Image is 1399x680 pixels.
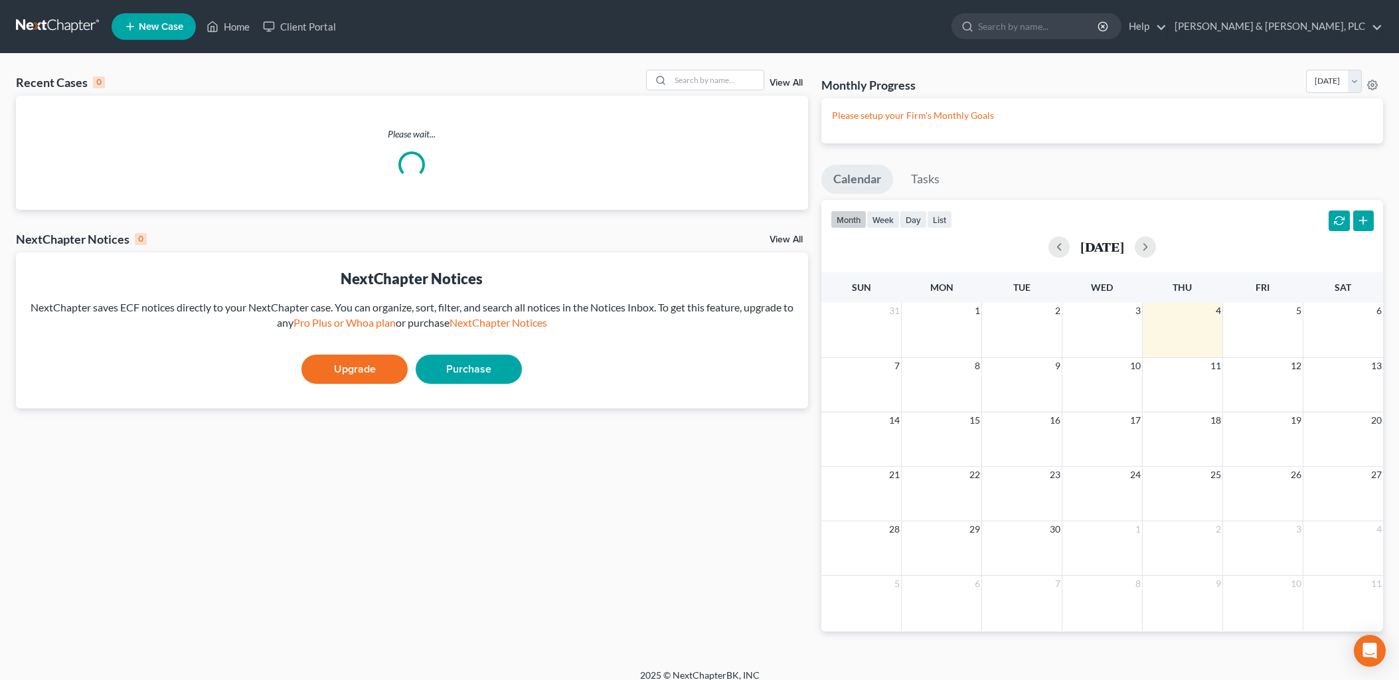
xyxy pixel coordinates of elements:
[1054,358,1062,374] span: 9
[1295,303,1303,319] span: 5
[852,282,871,293] span: Sun
[973,358,981,374] span: 8
[1134,303,1142,319] span: 3
[821,77,916,93] h3: Monthly Progress
[450,316,547,329] a: NextChapter Notices
[968,412,981,428] span: 15
[1256,282,1270,293] span: Fri
[1134,576,1142,592] span: 8
[893,358,901,374] span: 7
[888,521,901,537] span: 28
[888,303,901,319] span: 31
[1129,467,1142,483] span: 24
[671,70,764,90] input: Search by name...
[1375,303,1383,319] span: 6
[1080,240,1124,254] h2: [DATE]
[135,233,147,245] div: 0
[900,211,927,228] button: day
[16,74,105,90] div: Recent Cases
[832,109,1372,122] p: Please setup your Firm's Monthly Goals
[1370,467,1383,483] span: 27
[16,127,808,141] p: Please wait...
[1214,521,1222,537] span: 2
[1370,358,1383,374] span: 13
[1289,412,1303,428] span: 19
[888,467,901,483] span: 21
[139,22,183,32] span: New Case
[888,412,901,428] span: 14
[200,15,256,39] a: Home
[770,235,803,244] a: View All
[866,211,900,228] button: week
[1048,412,1062,428] span: 16
[1289,358,1303,374] span: 12
[1122,15,1167,39] a: Help
[416,355,522,384] a: Purchase
[1335,282,1351,293] span: Sat
[301,355,408,384] a: Upgrade
[1214,576,1222,592] span: 9
[93,76,105,88] div: 0
[1289,467,1303,483] span: 26
[973,576,981,592] span: 6
[27,300,797,331] div: NextChapter saves ECF notices directly to your NextChapter case. You can organize, sort, filter, ...
[1214,303,1222,319] span: 4
[831,211,866,228] button: month
[1091,282,1113,293] span: Wed
[899,165,951,194] a: Tasks
[27,268,797,289] div: NextChapter Notices
[1354,635,1386,667] div: Open Intercom Messenger
[1209,467,1222,483] span: 25
[1168,15,1382,39] a: [PERSON_NAME] & [PERSON_NAME], PLC
[927,211,952,228] button: list
[1289,576,1303,592] span: 10
[973,303,981,319] span: 1
[1129,412,1142,428] span: 17
[1013,282,1030,293] span: Tue
[968,467,981,483] span: 22
[1209,412,1222,428] span: 18
[1173,282,1192,293] span: Thu
[930,282,953,293] span: Mon
[256,15,343,39] a: Client Portal
[821,165,893,194] a: Calendar
[1048,521,1062,537] span: 30
[1370,412,1383,428] span: 20
[293,316,396,329] a: Pro Plus or Whoa plan
[1370,576,1383,592] span: 11
[1129,358,1142,374] span: 10
[1295,521,1303,537] span: 3
[978,14,1100,39] input: Search by name...
[1054,303,1062,319] span: 2
[1134,521,1142,537] span: 1
[770,78,803,88] a: View All
[1209,358,1222,374] span: 11
[1054,576,1062,592] span: 7
[1375,521,1383,537] span: 4
[893,576,901,592] span: 5
[968,521,981,537] span: 29
[16,231,147,247] div: NextChapter Notices
[1048,467,1062,483] span: 23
